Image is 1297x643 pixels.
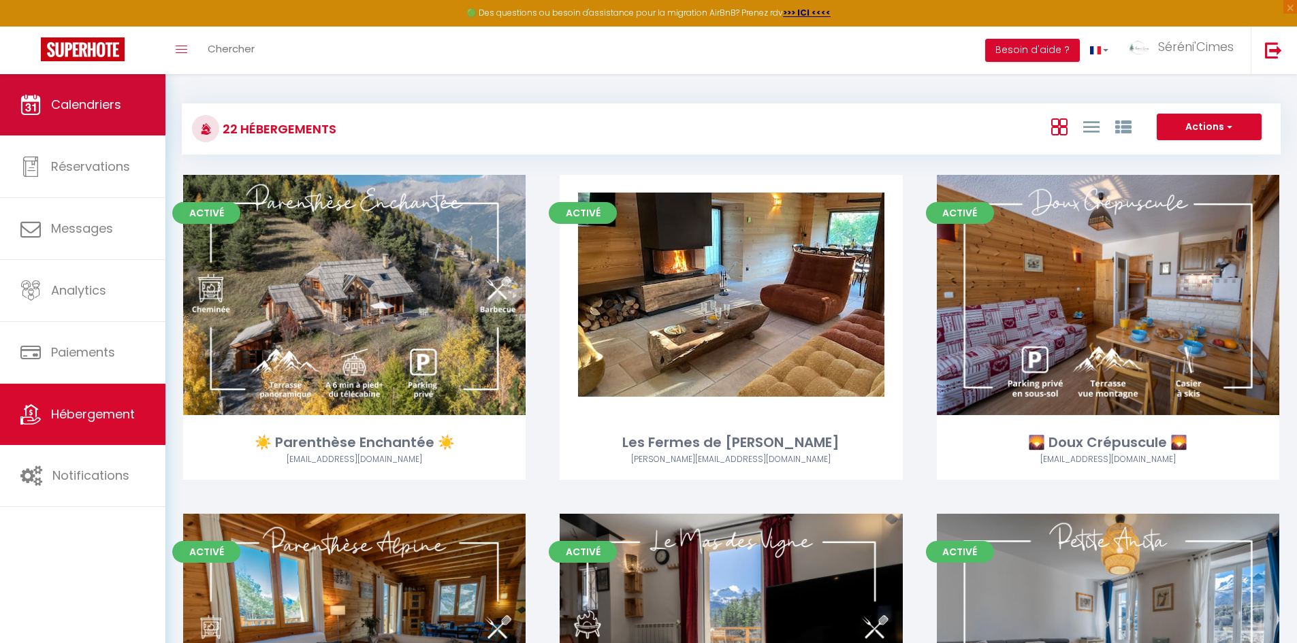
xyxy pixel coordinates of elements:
a: Vue en Box [1051,115,1068,137]
span: Activé [549,541,617,563]
img: ... [1129,40,1149,54]
div: ☀️ Parenthèse Enchantée ☀️ [183,432,526,453]
button: Actions [1157,114,1262,141]
span: Hébergement [51,406,135,423]
span: Activé [549,202,617,224]
button: Besoin d'aide ? [985,39,1080,62]
div: Airbnb [560,453,902,466]
span: Séréni'Cimes [1158,38,1234,55]
span: Activé [926,541,994,563]
div: Airbnb [937,453,1279,466]
div: Airbnb [183,453,526,466]
img: Super Booking [41,37,125,61]
span: Activé [172,202,240,224]
span: Notifications [52,467,129,484]
div: Les Fermes de [PERSON_NAME] [560,432,902,453]
img: logout [1265,42,1282,59]
span: Calendriers [51,96,121,113]
a: Vue par Groupe [1115,115,1132,137]
span: Réservations [51,158,130,175]
div: 🌄 Doux Crépuscule 🌄 [937,432,1279,453]
span: Paiements [51,344,115,361]
h3: 22 Hébergements [219,114,336,144]
a: Chercher [197,27,265,74]
span: Activé [926,202,994,224]
span: Analytics [51,282,106,299]
span: Messages [51,220,113,237]
a: Vue en Liste [1083,115,1100,137]
a: ... Séréni'Cimes [1119,27,1251,74]
span: Chercher [208,42,255,56]
a: >>> ICI <<<< [783,7,831,18]
span: Activé [172,541,240,563]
